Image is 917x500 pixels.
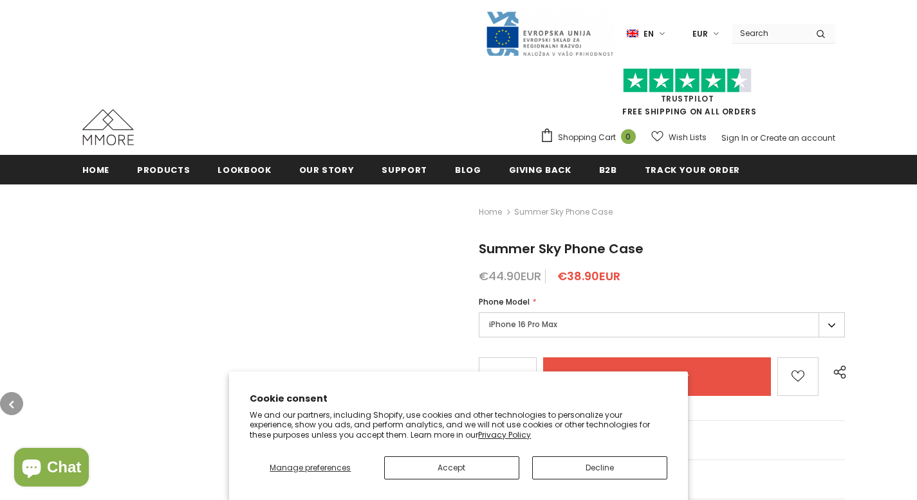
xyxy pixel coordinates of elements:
a: B2B [599,155,617,184]
inbox-online-store-chat: Shopify online store chat [10,448,93,490]
span: €38.90EUR [557,268,620,284]
span: €44.90EUR [479,268,541,284]
a: Our Story [299,155,355,184]
span: Track your order [645,164,740,176]
span: Home [82,164,110,176]
button: Accept [384,456,519,479]
span: EUR [692,28,708,40]
a: Javni Razpis [485,28,614,39]
a: support [382,155,427,184]
a: Sign In [721,132,748,143]
span: en [644,28,654,40]
a: Track your order [645,155,740,184]
span: B2B [599,164,617,176]
a: Home [82,155,110,184]
a: Blog [455,155,481,184]
span: Shopping Cart [558,131,616,144]
h2: Cookie consent [250,392,667,406]
span: FREE SHIPPING ON ALL ORDERS [540,74,835,117]
input: Add to cart [543,357,771,396]
span: support [382,164,427,176]
span: Phone Model [479,296,530,307]
a: Trustpilot [661,93,714,104]
span: Manage preferences [270,462,351,473]
button: Manage preferences [250,456,371,479]
img: Trust Pilot Stars [623,68,752,93]
span: Giving back [509,164,571,176]
span: Blog [455,164,481,176]
span: or [750,132,758,143]
span: Summer Sky Phone Case [479,240,644,258]
a: Shopping Cart 0 [540,128,642,147]
img: Javni Razpis [485,10,614,57]
span: Products [137,164,190,176]
span: Lookbook [218,164,271,176]
p: We and our partners, including Shopify, use cookies and other technologies to personalize your ex... [250,410,667,440]
a: Home [479,204,502,220]
a: Lookbook [218,155,271,184]
a: Giving back [509,155,571,184]
input: Search Site [732,24,806,42]
img: MMORE Cases [82,109,134,145]
span: 0 [621,129,636,144]
a: Create an account [760,132,835,143]
a: Privacy Policy [478,429,531,440]
button: Decline [532,456,667,479]
a: Products [137,155,190,184]
span: Our Story [299,164,355,176]
a: Wish Lists [651,126,707,148]
span: Wish Lists [669,131,707,144]
span: Summer Sky Phone Case [514,204,613,220]
label: iPhone 16 Pro Max [479,312,845,337]
img: i-lang-1.png [627,28,638,39]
